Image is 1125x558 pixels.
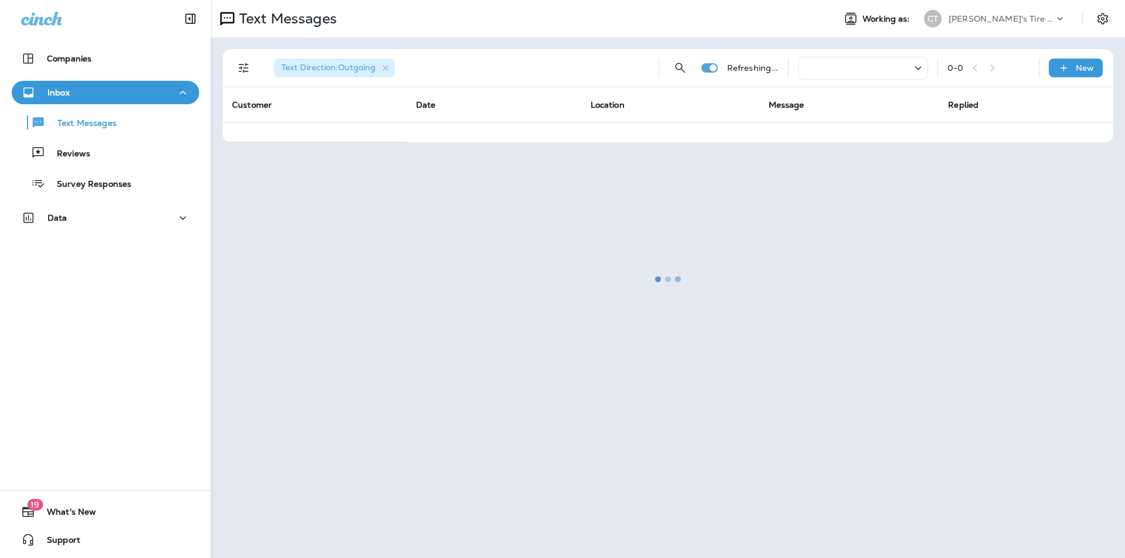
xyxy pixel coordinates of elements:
p: Text Messages [46,118,117,129]
button: Support [12,528,199,552]
button: Reviews [12,141,199,165]
p: Data [47,213,67,222]
p: Survey Responses [45,179,131,190]
button: 19What's New [12,500,199,523]
p: Reviews [45,149,90,160]
p: Inbox [47,88,70,97]
button: Text Messages [12,110,199,135]
span: Support [35,535,80,549]
p: Companies [47,54,91,63]
button: Collapse Sidebar [174,7,207,30]
button: Survey Responses [12,171,199,196]
button: Data [12,206,199,230]
span: What's New [35,507,96,521]
button: Companies [12,47,199,70]
button: Inbox [12,81,199,104]
p: New [1076,63,1094,73]
span: 19 [27,499,43,511]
